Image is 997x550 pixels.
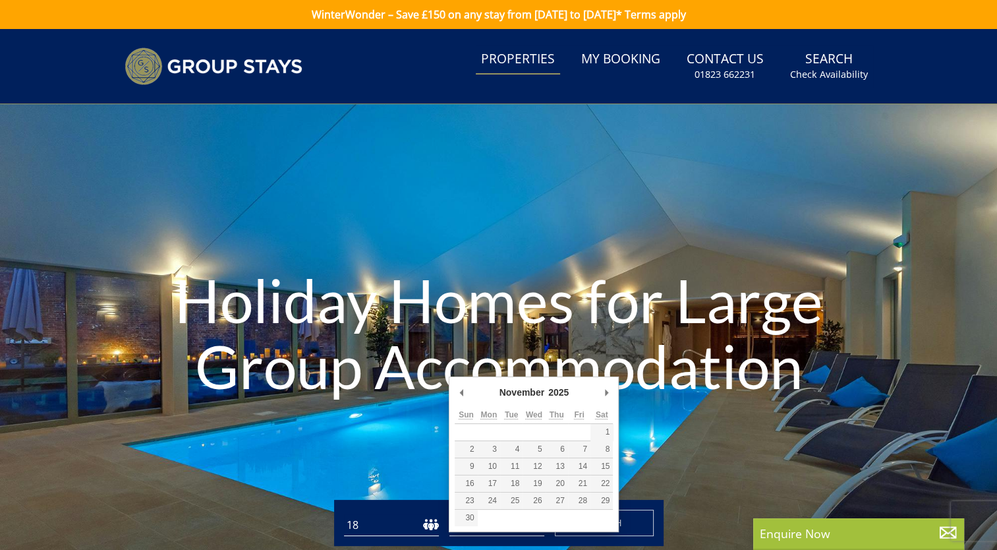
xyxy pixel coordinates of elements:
[790,68,868,81] small: Check Availability
[568,493,590,509] button: 28
[590,475,613,492] button: 22
[523,493,545,509] button: 26
[476,45,560,75] a: Properties
[550,410,564,419] abbr: Thursday
[455,510,477,526] button: 30
[455,458,477,475] button: 9
[568,441,590,458] button: 7
[125,47,302,85] img: Group Stays
[546,382,571,402] div: 2025
[150,241,847,425] h1: Holiday Homes for Large Group Accommodation
[546,441,568,458] button: 6
[546,458,568,475] button: 13
[523,475,545,492] button: 19
[568,475,590,492] button: 21
[546,493,568,509] button: 27
[600,382,613,402] button: Next Month
[498,382,546,402] div: November
[590,493,613,509] button: 29
[785,45,873,88] a: SearchCheck Availability
[500,441,523,458] button: 4
[523,441,545,458] button: 5
[590,458,613,475] button: 15
[500,493,523,509] button: 25
[681,45,769,88] a: Contact Us01823 662231
[478,458,500,475] button: 10
[695,68,755,81] small: 01823 662231
[455,493,477,509] button: 23
[590,441,613,458] button: 8
[526,410,542,419] abbr: Wednesday
[590,424,613,441] button: 1
[478,493,500,509] button: 24
[576,45,666,75] a: My Booking
[523,458,545,475] button: 12
[568,458,590,475] button: 14
[455,441,477,458] button: 2
[596,410,608,419] abbr: Saturday
[459,410,474,419] abbr: Sunday
[478,475,500,492] button: 17
[505,410,518,419] abbr: Tuesday
[500,475,523,492] button: 18
[574,410,584,419] abbr: Friday
[455,475,477,492] button: 16
[546,475,568,492] button: 20
[500,458,523,475] button: 11
[455,382,468,402] button: Previous Month
[480,410,497,419] abbr: Monday
[478,441,500,458] button: 3
[760,525,957,542] p: Enquire Now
